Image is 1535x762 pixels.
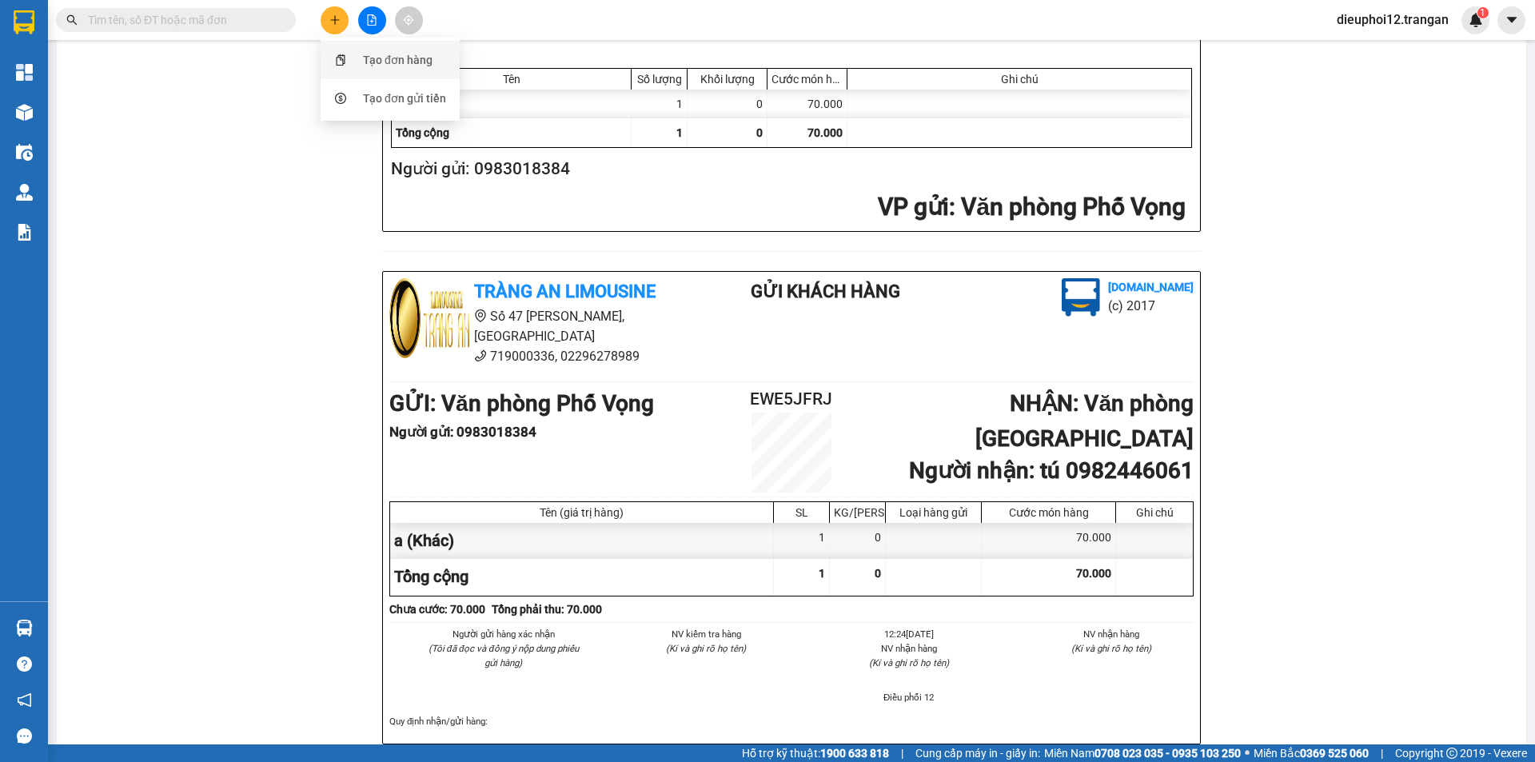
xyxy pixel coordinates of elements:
[403,14,414,26] span: aim
[391,191,1186,224] h2: : Văn phòng Phố Vọng
[869,657,949,668] i: (Kí và ghi rõ họ tên)
[17,656,32,672] span: question-circle
[890,506,977,519] div: Loại hàng gửi
[389,390,654,417] b: GỬI : Văn phòng Phố Vọng
[827,627,991,641] li: 12:24[DATE]
[834,506,881,519] div: KG/[PERSON_NAME]
[363,51,433,69] div: Tạo đơn hàng
[17,728,32,744] span: message
[321,6,349,34] button: plus
[394,567,468,586] span: Tổng cộng
[396,73,627,86] div: Tên
[819,567,825,580] span: 1
[851,73,1187,86] div: Ghi chú
[751,281,900,301] b: Gửi khách hàng
[624,627,789,641] li: NV kiểm tra hàng
[1245,750,1250,756] span: ⚪️
[474,281,656,301] b: Tràng An Limousine
[394,506,769,519] div: Tên (giá trị hàng)
[389,424,536,440] b: Người gửi : 0983018384
[1030,627,1194,641] li: NV nhận hàng
[1094,747,1241,760] strong: 0708 023 035 - 0935 103 250
[771,73,843,86] div: Cước món hàng
[742,744,889,762] span: Hỗ trợ kỹ thuật:
[688,90,767,118] div: 0
[389,603,485,616] b: Chưa cước : 70.000
[915,744,1040,762] span: Cung cấp máy in - giấy in:
[676,126,683,139] span: 1
[878,193,949,221] span: VP gửi
[807,126,843,139] span: 70.000
[492,603,602,616] b: Tổng phải thu: 70.000
[756,126,763,139] span: 0
[16,64,33,81] img: dashboard-icon
[1469,13,1483,27] img: icon-new-feature
[986,506,1111,519] div: Cước món hàng
[395,6,423,34] button: aim
[1505,13,1519,27] span: caret-down
[17,692,32,708] span: notification
[1497,6,1525,34] button: caret-down
[1480,7,1485,18] span: 1
[1071,643,1151,654] i: (Kí và ghi rõ họ tên)
[16,144,33,161] img: warehouse-icon
[390,523,774,559] div: a (Khác)
[875,567,881,580] span: 0
[474,309,487,322] span: environment
[767,90,847,118] div: 70.000
[421,627,586,641] li: Người gửi hàng xác nhận
[389,346,687,366] li: 719000336, 02296278989
[429,643,579,668] i: (Tôi đã đọc và đồng ý nộp dung phiếu gửi hàng)
[1300,747,1369,760] strong: 0369 525 060
[16,620,33,636] img: warehouse-icon
[901,744,903,762] span: |
[1381,744,1383,762] span: |
[1044,744,1241,762] span: Miền Nam
[1062,278,1100,317] img: logo.jpg
[724,386,859,413] h2: EWE5JFRJ
[975,390,1194,452] b: NHẬN : Văn phòng [GEOGRAPHIC_DATA]
[820,747,889,760] strong: 1900 633 818
[827,641,991,656] li: NV nhận hàng
[632,90,688,118] div: 1
[778,506,825,519] div: SL
[1076,567,1111,580] span: 70.000
[335,54,346,66] span: snippets
[1477,7,1489,18] sup: 1
[363,90,446,107] div: Tạo đơn gửi tiền
[692,73,763,86] div: Khối lượng
[1108,296,1194,316] li: (c) 2017
[16,224,33,241] img: solution-icon
[389,278,469,358] img: logo.jpg
[366,14,377,26] span: file-add
[396,126,449,139] span: Tổng cộng
[14,10,34,34] img: logo-vxr
[389,306,687,346] li: Số 47 [PERSON_NAME], [GEOGRAPHIC_DATA]
[830,523,886,559] div: 0
[474,349,487,362] span: phone
[1108,281,1194,293] b: [DOMAIN_NAME]
[909,457,1194,484] b: Người nhận : tú 0982446061
[389,714,1194,728] div: Quy định nhận/gửi hàng :
[1324,10,1461,30] span: dieuphoi12.trangan
[335,93,346,104] span: dollar-circle
[827,690,991,704] li: Điều phối 12
[88,11,277,29] input: Tìm tên, số ĐT hoặc mã đơn
[392,90,632,118] div: a (Khác)
[391,156,1186,182] h2: Người gửi: 0983018384
[329,14,341,26] span: plus
[774,523,830,559] div: 1
[1254,744,1369,762] span: Miền Bắc
[636,73,683,86] div: Số lượng
[16,104,33,121] img: warehouse-icon
[1120,506,1189,519] div: Ghi chú
[358,6,386,34] button: file-add
[1446,748,1457,759] span: copyright
[66,14,78,26] span: search
[982,523,1116,559] div: 70.000
[666,643,746,654] i: (Kí và ghi rõ họ tên)
[16,184,33,201] img: warehouse-icon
